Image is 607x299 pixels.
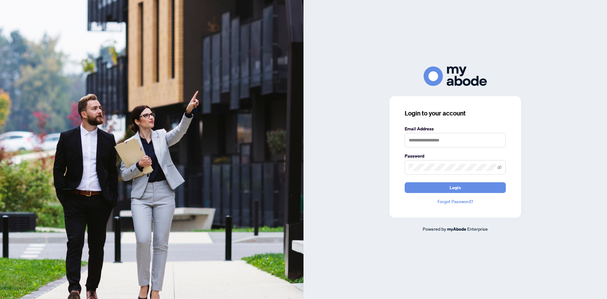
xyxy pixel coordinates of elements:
a: Forgot Password? [405,198,506,205]
a: myAbode [447,226,466,233]
img: ma-logo [424,66,487,86]
button: Login [405,182,506,193]
span: eye-invisible [497,165,502,170]
span: Login [450,183,461,193]
label: Password [405,153,506,159]
span: Powered by [423,226,446,232]
span: Enterprise [467,226,488,232]
h3: Login to your account [405,109,506,118]
label: Email Address [405,125,506,132]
